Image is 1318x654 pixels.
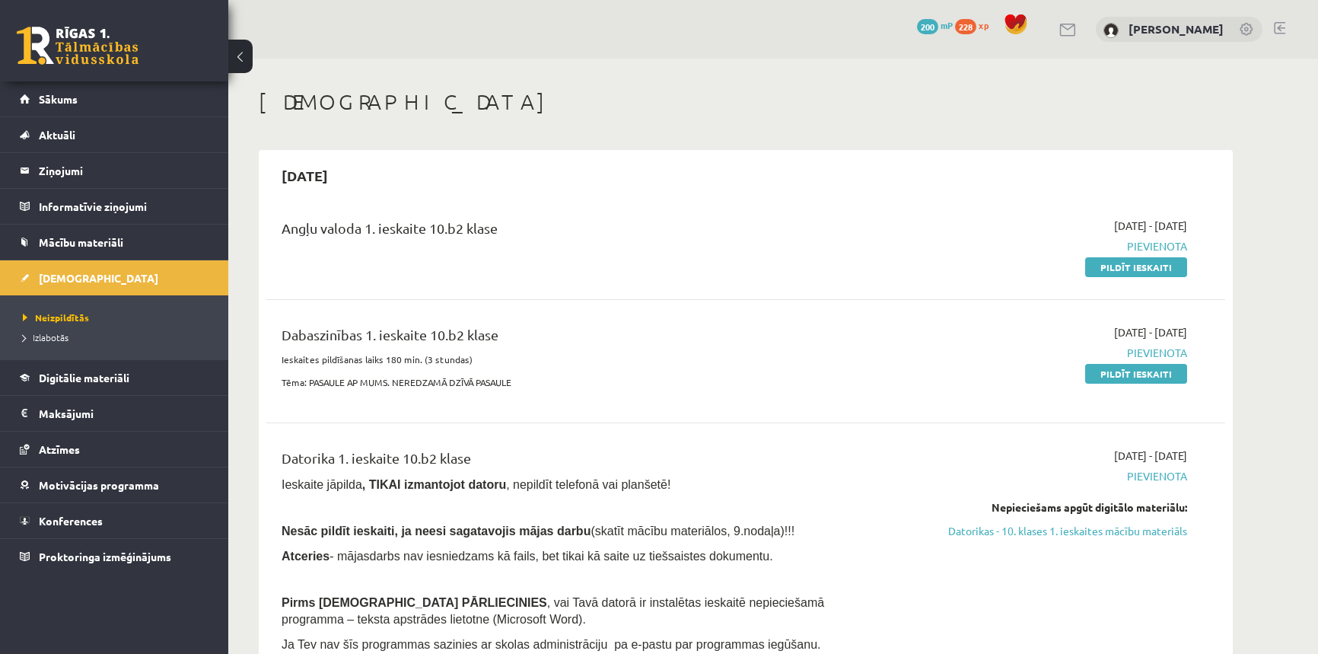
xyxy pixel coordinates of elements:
img: Ingus Riciks [1103,23,1119,38]
a: Ziņojumi [20,153,209,188]
a: Konferences [20,503,209,538]
span: [DATE] - [DATE] [1114,324,1187,340]
span: 200 [917,19,938,34]
a: Neizpildītās [23,311,213,324]
span: Neizpildītās [23,311,89,324]
span: Pievienota [900,468,1187,484]
legend: Ziņojumi [39,153,209,188]
a: Digitālie materiāli [20,360,209,395]
a: Aktuāli [20,117,209,152]
a: Informatīvie ziņojumi [20,189,209,224]
span: Nesāc pildīt ieskaiti, ja neesi sagatavojis mājas darbu [282,525,591,538]
span: [DATE] - [DATE] [1114,218,1187,234]
span: Izlabotās [23,331,68,343]
span: [DEMOGRAPHIC_DATA] [39,271,158,285]
a: Datorikas - 10. klases 1. ieskaites mācību materiāls [900,523,1187,539]
div: Nepieciešams apgūt digitālo materiālu: [900,499,1187,515]
a: Sākums [20,81,209,116]
a: Rīgas 1. Tālmācības vidusskola [17,27,138,65]
span: 228 [955,19,976,34]
span: Pievienota [900,238,1187,254]
div: Dabaszinības 1. ieskaite 10.b2 klase [282,324,877,353]
a: Proktoringa izmēģinājums [20,539,209,574]
h2: [DATE] [266,158,343,193]
span: , vai Tavā datorā ir instalētas ieskaitē nepieciešamā programma – teksta apstrādes lietotne (Micr... [282,596,824,626]
span: Konferences [39,514,103,528]
span: Ieskaite jāpilda , nepildīt telefonā vai planšetē! [282,478,670,491]
span: Mācību materiāli [39,235,123,249]
div: Datorika 1. ieskaite 10.b2 klase [282,448,877,476]
legend: Informatīvie ziņojumi [39,189,209,224]
a: 228 xp [955,19,996,31]
p: Ieskaites pildīšanas laiks 180 min. (3 stundas) [282,353,877,366]
div: Angļu valoda 1. ieskaite 10.b2 klase [282,218,877,246]
legend: Maksājumi [39,396,209,431]
span: Pievienota [900,345,1187,361]
a: Mācību materiāli [20,225,209,260]
span: Atzīmes [39,442,80,456]
a: [DEMOGRAPHIC_DATA] [20,260,209,295]
h1: [DEMOGRAPHIC_DATA] [259,89,1233,115]
a: Pildīt ieskaiti [1085,257,1187,277]
a: Motivācijas programma [20,467,209,502]
span: Sākums [39,92,78,106]
b: Atceries [282,550,329,563]
a: [PERSON_NAME] [1129,21,1224,37]
p: Tēma: PASAULE AP MUMS. NEREDZAMĀ DZĪVĀ PASAULE [282,375,877,389]
a: Pildīt ieskaiti [1085,364,1187,384]
span: Motivācijas programma [39,478,159,492]
span: Pirms [DEMOGRAPHIC_DATA] PĀRLIECINIES [282,596,547,609]
span: Aktuāli [39,128,75,142]
span: [DATE] - [DATE] [1114,448,1187,464]
span: - mājasdarbs nav iesniedzams kā fails, bet tikai kā saite uz tiešsaistes dokumentu. [282,550,773,563]
b: , TIKAI izmantojot datoru [362,478,506,491]
a: 200 mP [917,19,953,31]
span: Ja Tev nav šīs programmas sazinies ar skolas administrāciju pa e-pastu par programmas iegūšanu. [282,638,820,651]
span: (skatīt mācību materiālos, 9.nodaļa)!!! [591,525,794,538]
span: Digitālie materiāli [39,371,129,384]
span: Proktoringa izmēģinājums [39,550,171,563]
a: Maksājumi [20,396,209,431]
span: xp [979,19,988,31]
span: mP [941,19,953,31]
a: Izlabotās [23,330,213,344]
a: Atzīmes [20,432,209,467]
